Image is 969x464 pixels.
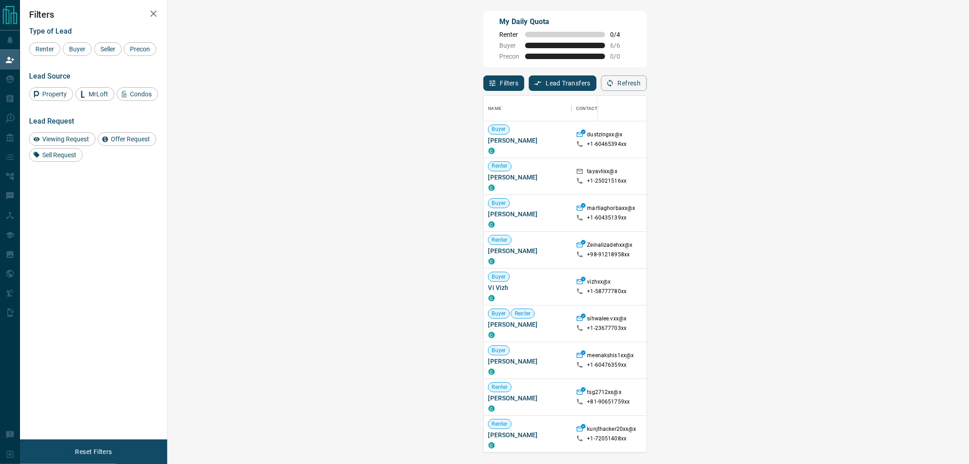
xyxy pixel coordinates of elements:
p: +1- 60465394xx [587,140,626,148]
p: +1- 58777780xx [587,288,626,295]
div: Contact [576,96,597,121]
p: +1- 60435139xx [587,214,626,222]
span: Lead Source [29,72,70,80]
div: Sell Request [29,148,83,162]
span: Precon [127,45,153,53]
div: Seller [94,42,122,56]
span: [PERSON_NAME] [488,136,567,145]
div: condos.ca [488,369,495,375]
p: martiaghorbaxx@x [587,205,635,214]
span: [PERSON_NAME] [488,246,567,255]
p: My Daily Quota [500,16,631,27]
p: +1- 60476359xx [587,361,626,369]
span: Vi Vizh [488,283,567,292]
span: 0 / 0 [611,53,631,60]
div: condos.ca [488,405,495,412]
button: Lead Transfers [529,75,596,91]
p: dustzingxx@x [587,131,622,140]
button: Reset Filters [69,444,118,459]
span: Buyer [488,347,510,354]
div: Offer Request [98,132,156,146]
span: Renter [500,31,520,38]
span: MrLoft [85,90,111,98]
div: Buyer [63,42,92,56]
div: Name [484,96,572,121]
span: Precon [500,53,520,60]
h2: Filters [29,9,158,20]
div: MrLoft [75,87,114,101]
div: condos.ca [488,332,495,338]
span: Lead Request [29,117,74,125]
div: condos.ca [488,221,495,228]
span: Buyer [488,310,510,318]
div: Precon [124,42,156,56]
span: Type of Lead [29,27,72,35]
p: +1- 25021516xx [587,177,626,185]
p: tsg2712xx@x [587,389,621,398]
span: Renter [488,384,512,391]
div: condos.ca [488,148,495,154]
div: condos.ca [488,442,495,449]
p: +81- 90651759xx [587,398,630,406]
span: Buyer [488,273,510,281]
div: condos.ca [488,258,495,264]
span: Buyer [500,42,520,49]
p: +1- 72051408xx [587,435,626,443]
span: [PERSON_NAME] [488,394,567,403]
span: Renter [488,236,512,244]
span: 0 / 4 [611,31,631,38]
p: +1- 23677703xx [587,324,626,332]
p: kunjthacker20xx@x [587,425,636,435]
div: Viewing Request [29,132,95,146]
span: 6 / 6 [611,42,631,49]
span: [PERSON_NAME] [488,210,567,219]
span: Viewing Request [39,135,92,143]
span: [PERSON_NAME] [488,430,567,439]
button: Filters [483,75,525,91]
p: sihwalee.vxx@x [587,315,626,324]
span: Renter [511,310,534,318]
span: Property [39,90,70,98]
span: Seller [97,45,119,53]
span: Sell Request [39,151,80,159]
span: Renter [32,45,57,53]
span: Renter [488,162,512,170]
div: Property [29,87,73,101]
div: Name [488,96,502,121]
span: Condos [127,90,155,98]
span: [PERSON_NAME] [488,357,567,366]
p: vizhxx@x [587,278,611,288]
div: condos.ca [488,185,495,191]
div: Condos [117,87,158,101]
p: tayavlixx@x [587,168,617,177]
button: Refresh [601,75,647,91]
p: meenakshis1xx@x [587,352,634,361]
p: +98- 91218958xx [587,251,630,259]
p: Zeinalizadehxx@x [587,241,632,251]
span: [PERSON_NAME] [488,173,567,182]
div: Renter [29,42,60,56]
span: Buyer [488,200,510,207]
div: condos.ca [488,295,495,301]
span: Renter [488,420,512,428]
span: Buyer [488,125,510,133]
span: [PERSON_NAME] [488,320,567,329]
span: Offer Request [108,135,153,143]
span: Buyer [66,45,89,53]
